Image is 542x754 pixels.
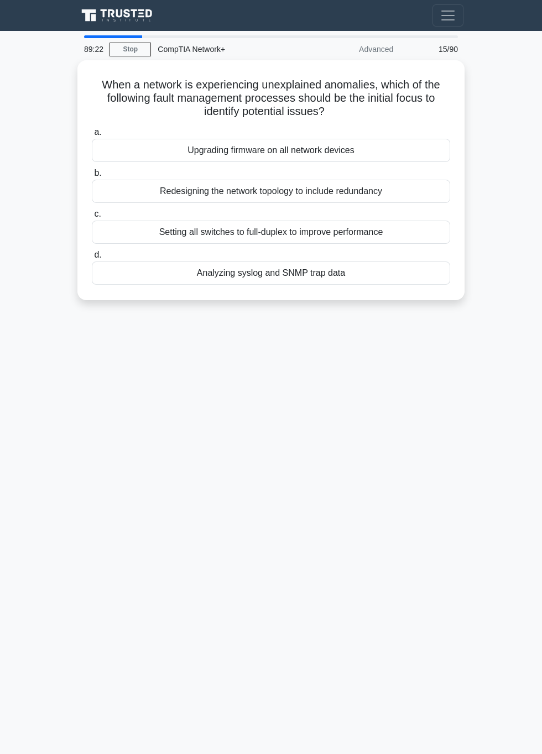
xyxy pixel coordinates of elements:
[303,38,400,60] div: Advanced
[432,4,463,27] button: Toggle navigation
[94,209,101,218] span: c.
[77,38,110,60] div: 89:22
[151,38,303,60] div: CompTIA Network+
[400,38,465,60] div: 15/90
[110,43,151,56] a: Stop
[94,250,101,259] span: d.
[94,127,101,137] span: a.
[92,180,450,203] div: Redesigning the network topology to include redundancy
[94,168,101,177] span: b.
[92,221,450,244] div: Setting all switches to full-duplex to improve performance
[92,261,450,285] div: Analyzing syslog and SNMP trap data
[92,139,450,162] div: Upgrading firmware on all network devices
[91,78,451,119] h5: When a network is experiencing unexplained anomalies, which of the following fault management pro...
